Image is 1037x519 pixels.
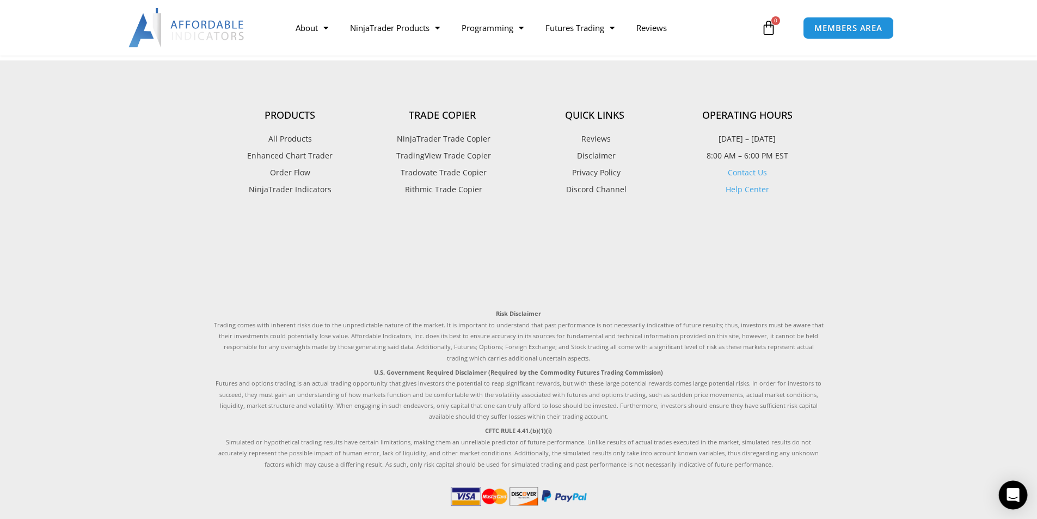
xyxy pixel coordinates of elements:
[366,149,519,163] a: TradingView Trade Copier
[579,132,611,146] span: Reviews
[214,221,824,297] iframe: Customer reviews powered by Trustpilot
[728,167,767,178] a: Contact Us
[214,367,824,423] p: Futures and options trading is an actual trading opportunity that gives investors the potential t...
[625,15,678,40] a: Reviews
[374,368,663,376] strong: U.S. Government Required Disclaimer (Required by the Commodity Futures Trading Commission)
[214,166,366,180] a: Order Flow
[394,132,490,146] span: NinjaTrader Trade Copier
[519,166,671,180] a: Privacy Policy
[671,149,824,163] p: 8:00 AM – 6:00 PM EST
[519,132,671,146] a: Reviews
[726,184,769,194] a: Help Center
[535,15,625,40] a: Futures Trading
[451,15,535,40] a: Programming
[671,132,824,146] p: [DATE] – [DATE]
[771,16,780,25] span: 0
[519,149,671,163] a: Disclaimer
[569,166,621,180] span: Privacy Policy
[814,24,882,32] span: MEMBERS AREA
[214,132,366,146] a: All Products
[214,149,366,163] a: Enhanced Chart Trader
[999,481,1028,510] div: Open Intercom Messenger
[803,17,894,39] a: MEMBERS AREA
[247,149,333,163] span: Enhanced Chart Trader
[519,109,671,121] h4: Quick Links
[214,109,366,121] h4: Products
[745,12,793,44] a: 0
[366,166,519,180] a: Tradovate Trade Copier
[270,166,310,180] span: Order Flow
[214,425,824,470] p: Simulated or hypothetical trading results have certain limitations, making them an unreliable pre...
[128,8,246,47] img: LogoAI | Affordable Indicators – NinjaTrader
[574,149,616,163] span: Disclaimer
[366,132,519,146] a: NinjaTrader Trade Copier
[249,182,332,197] span: NinjaTrader Indicators
[339,15,451,40] a: NinjaTrader Products
[214,308,824,364] p: Trading comes with inherent risks due to the unpredictable nature of the market. It is important ...
[398,166,487,180] span: Tradovate Trade Copier
[366,109,519,121] h4: Trade Copier
[268,132,312,146] span: All Products
[519,182,671,197] a: Discord Channel
[285,15,758,40] nav: Menu
[394,149,491,163] span: TradingView Trade Copier
[449,484,589,508] img: PaymentIcons | Affordable Indicators – NinjaTrader
[485,426,552,435] strong: CFTC RULE 4.41.(b)(1)(i)
[285,15,339,40] a: About
[214,182,366,197] a: NinjaTrader Indicators
[366,182,519,197] a: Rithmic Trade Copier
[496,309,541,317] strong: Risk Disclaimer
[402,182,482,197] span: Rithmic Trade Copier
[671,109,824,121] h4: Operating Hours
[563,182,627,197] span: Discord Channel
